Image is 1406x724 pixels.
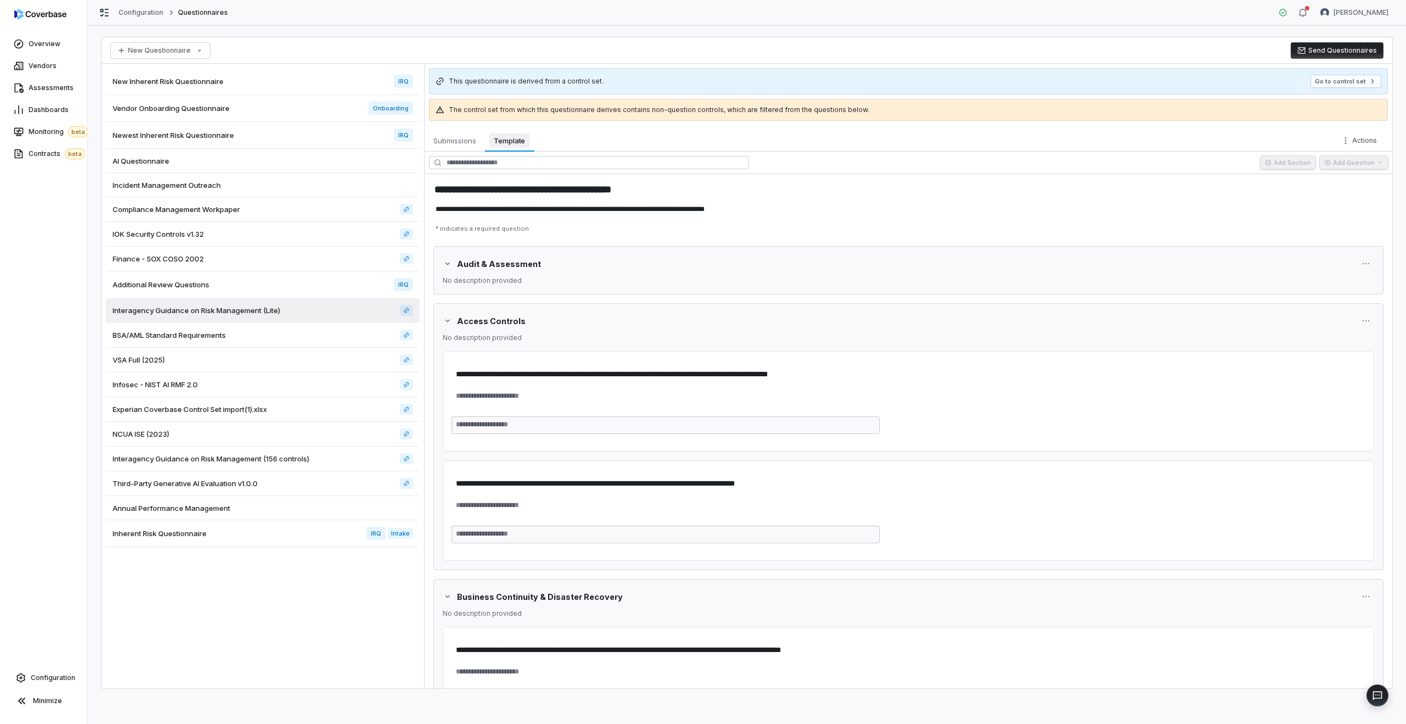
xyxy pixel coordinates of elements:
[457,258,1353,270] h2: Audit & Assessment
[2,100,85,120] a: Dashboards
[113,180,221,190] span: Incident Management Outreach
[1291,42,1383,59] button: Send Questionnaires
[106,271,420,298] a: Additional Review QuestionsIRQ
[4,668,83,688] a: Configuration
[106,496,420,520] a: Annual Performance Management
[1334,8,1388,17] span: [PERSON_NAME]
[113,355,165,365] span: VSA Full (2025)
[113,454,309,464] span: Interagency Guidance on Risk Management (156 controls)
[106,95,420,122] a: Vendor Onboarding QuestionnaireOnboarding
[113,130,234,140] span: Newest Inherent Risk Questionnaire
[400,354,413,365] a: VSA Full (2025)
[431,220,1386,237] p: * indicates a required question
[106,222,420,247] a: IOK Security Controls v1.32
[489,133,529,148] span: Template
[369,102,413,115] span: Onboarding
[29,148,85,159] span: Contracts
[1314,4,1395,21] button: Lili Jiang avatar[PERSON_NAME]
[400,204,413,215] a: Compliance Management Workpaper
[113,330,226,340] span: BSA/AML Standard Requirements
[29,83,74,92] span: Assessments
[388,528,413,539] span: Intake
[113,204,240,214] span: Compliance Management Workpaper
[106,68,420,95] a: New Inherent Risk QuestionnaireIRQ
[449,77,604,86] span: This questionnaire is derived from a control set.
[457,315,1353,327] h2: Access Controls
[29,40,60,48] span: Overview
[400,428,413,439] a: NCUA ISE (2023)
[29,126,88,137] span: Monitoring
[29,105,69,114] span: Dashboards
[65,148,85,159] span: beta
[400,330,413,341] a: BSA/AML Standard Requirements
[106,471,420,496] a: Third-Party Generative AI Evaluation v1.0.0
[400,253,413,264] a: Finance - SOX COSO 2002
[400,305,413,316] a: Interagency Guidance on Risk Management (Lite)
[113,478,258,488] span: Third-Party Generative AI Evaluation v1.0.0
[394,75,413,88] span: IRQ
[106,447,420,471] a: Interagency Guidance on Risk Management (156 controls)
[1310,75,1381,88] button: Go to control set
[106,247,420,271] a: Finance - SOX COSO 2002
[106,348,420,372] a: VSA Full (2025)
[106,197,420,222] a: Compliance Management Workpaper
[400,404,413,415] a: Experian Coverbase Control Set import(1).xlsx
[113,528,207,538] span: Inherent Risk Questionnaire
[1338,132,1383,149] button: More actions
[2,122,85,142] a: Monitoringbeta
[14,9,66,20] img: logo-D7KZi-bG.svg
[4,690,83,712] button: Minimize
[113,380,198,389] span: Infosec - NIST AI RMF 2.0
[2,56,85,76] a: Vendors
[113,280,209,289] span: Additional Review Questions
[394,129,413,142] span: IRQ
[106,323,420,348] a: BSA/AML Standard Requirements
[400,478,413,489] a: Third-Party Generative AI Evaluation v1.0.0
[106,298,420,323] a: Interagency Guidance on Risk Management (Lite)
[113,76,224,86] span: New Inherent Risk Questionnaire
[443,276,1374,285] p: No description provided
[113,305,280,315] span: Interagency Guidance on Risk Management (Lite)
[113,229,204,239] span: IOK Security Controls v1.32
[113,156,169,166] span: AI Questionnaire
[449,105,869,114] span: The control set from which this questionnaire derives contains non-question controls, which are f...
[68,126,88,137] span: beta
[400,379,413,390] a: Infosec - NIST AI RMF 2.0
[394,278,413,291] span: IRQ
[113,503,230,513] span: Annual Performance Management
[113,103,230,113] span: Vendor Onboarding Questionnaire
[400,453,413,464] a: Interagency Guidance on Risk Management (156 controls)
[443,609,1374,618] p: No description provided
[106,520,420,547] a: Inherent Risk QuestionnaireIRQIntake
[106,173,420,197] a: Incident Management Outreach
[119,8,164,17] a: Configuration
[31,673,75,682] span: Configuration
[106,122,420,149] a: Newest Inherent Risk QuestionnaireIRQ
[110,42,210,59] button: New Questionnaire
[400,229,413,240] a: IOK Security Controls v1.32
[2,78,85,98] a: Assessments
[2,34,85,54] a: Overview
[178,8,228,17] span: Questionnaires
[429,133,481,148] span: Submissions
[113,429,169,439] span: NCUA ISE (2023)
[106,149,420,173] a: AI Questionnaire
[443,333,1374,342] p: No description provided
[366,527,386,540] span: IRQ
[33,697,62,705] span: Minimize
[29,62,57,70] span: Vendors
[1320,8,1329,17] img: Lili Jiang avatar
[106,372,420,397] a: Infosec - NIST AI RMF 2.0
[2,144,85,164] a: Contractsbeta
[457,591,1353,603] h2: Business Continuity & Disaster Recovery
[106,422,420,447] a: NCUA ISE (2023)
[106,397,420,422] a: Experian Coverbase Control Set import(1).xlsx
[113,404,267,414] span: Experian Coverbase Control Set import(1).xlsx
[113,254,204,264] span: Finance - SOX COSO 2002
